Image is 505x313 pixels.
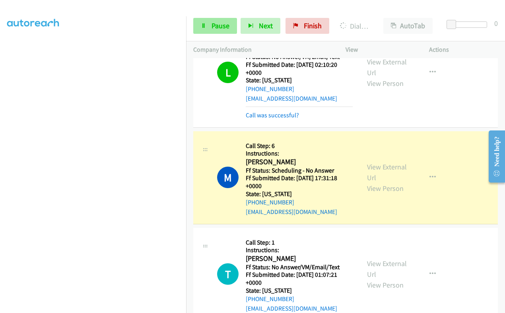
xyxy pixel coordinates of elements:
[367,280,404,290] a: View Person
[246,61,353,76] h5: Ff Submitted Date: [DATE] 02:10:20 +0000
[246,263,353,271] h5: Ff Status: No Answer/VM/Email/Text
[212,21,229,30] span: Pause
[246,150,353,157] h5: Instructions:
[246,167,353,175] h5: Ff Status: Scheduling - No Answer
[246,287,353,295] h5: State: [US_STATE]
[217,62,239,83] h1: L
[429,45,498,54] p: Actions
[367,162,407,182] a: View External Url
[259,21,273,30] span: Next
[246,157,353,167] h2: [PERSON_NAME]
[246,111,299,119] a: Call was successful?
[367,79,404,88] a: View Person
[246,295,294,303] a: [PHONE_NUMBER]
[346,45,415,54] p: View
[193,18,237,34] a: Pause
[246,208,337,216] a: [EMAIL_ADDRESS][DOMAIN_NAME]
[246,95,337,102] a: [EMAIL_ADDRESS][DOMAIN_NAME]
[246,254,353,263] h2: [PERSON_NAME]
[241,18,280,34] button: Next
[246,246,353,254] h5: Instructions:
[367,259,407,279] a: View External Url
[217,167,239,188] h1: M
[217,263,239,285] h1: T
[383,18,433,34] button: AutoTab
[340,21,369,31] p: Dialing [PERSON_NAME]
[246,305,337,312] a: [EMAIL_ADDRESS][DOMAIN_NAME]
[367,57,407,77] a: View External Url
[246,85,294,93] a: [PHONE_NUMBER]
[246,174,353,190] h5: Ff Submitted Date: [DATE] 17:31:18 +0000
[246,239,353,247] h5: Call Step: 1
[286,18,329,34] a: Finish
[304,21,322,30] span: Finish
[193,45,331,54] p: Company Information
[246,142,353,150] h5: Call Step: 6
[246,190,353,198] h5: State: [US_STATE]
[494,18,498,29] div: 0
[482,125,505,188] iframe: Resource Center
[246,271,353,286] h5: Ff Submitted Date: [DATE] 01:07:21 +0000
[367,184,404,193] a: View Person
[246,198,294,206] a: [PHONE_NUMBER]
[246,76,353,84] h5: State: [US_STATE]
[217,263,239,285] div: The call is yet to be attempted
